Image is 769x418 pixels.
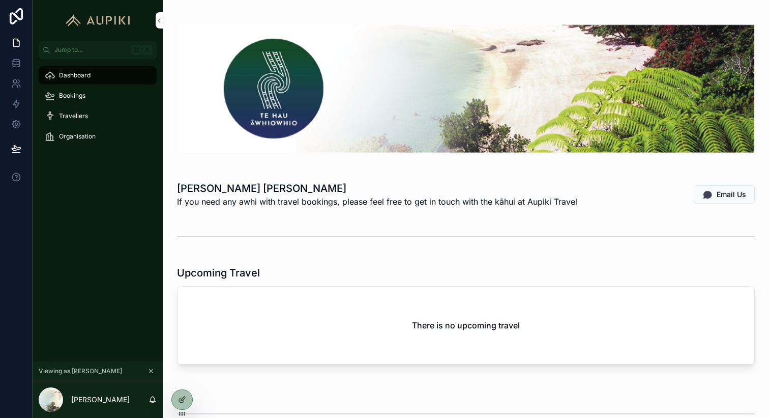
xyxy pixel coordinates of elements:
div: scrollable content [33,59,163,159]
img: App logo [61,12,135,29]
span: Organisation [59,132,96,141]
button: Email Us [694,185,755,204]
h2: There is no upcoming travel [412,319,520,331]
span: Dashboard [59,71,91,79]
span: Email Us [717,189,746,200]
button: Jump to...K [39,41,157,59]
a: Travellers [39,107,157,125]
span: Viewing as [PERSON_NAME] [39,367,122,375]
img: ulist-attMPQtFi1DmVfZP013383-Te-Hau-Awhiowhio%405x.png [177,24,755,153]
h1: Upcoming Travel [177,266,260,280]
a: Dashboard [39,66,157,85]
h1: [PERSON_NAME] [PERSON_NAME] [177,181,577,196]
span: Bookings [59,92,85,100]
a: Organisation [39,127,157,146]
span: Travellers [59,112,88,120]
p: [PERSON_NAME] [71,395,130,405]
span: If you need any awhi with travel bookings, please feel free to get in touch with the kāhui at Aup... [177,196,577,208]
span: Jump to... [54,46,127,54]
span: K [143,46,152,54]
a: Bookings [39,87,157,105]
